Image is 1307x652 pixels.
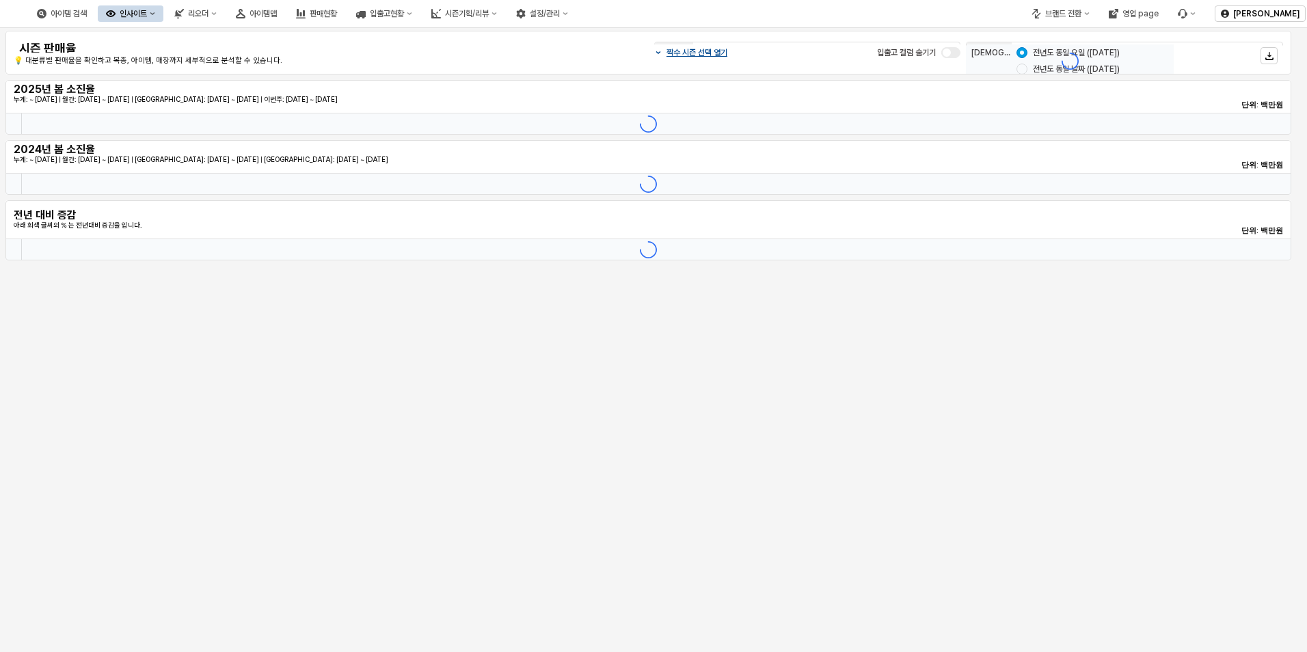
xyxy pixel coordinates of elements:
div: 입출고현황 [370,9,404,18]
div: 버그 제보 및 기능 개선 요청 [1170,5,1204,22]
div: 인사이트 [120,9,147,18]
button: 입출고현황 [348,5,420,22]
div: 판매현황 [310,9,337,18]
p: [PERSON_NAME] [1233,8,1299,19]
button: 짝수 시즌 선택 열기 [654,47,727,58]
button: 설정/관리 [508,5,576,22]
button: 영업 page [1101,5,1167,22]
div: 브랜드 전환 [1045,9,1081,18]
p: 아래 회색 글씨의 % 는 전년대비 증감율 입니다. [14,220,860,230]
div: 영업 page [1122,9,1159,18]
p: 누계: ~ [DATE] | 월간: [DATE] ~ [DATE] | [GEOGRAPHIC_DATA]: [DATE] ~ [DATE] | 이번주: [DATE] ~ [DATE] [14,94,860,105]
button: [PERSON_NAME] [1215,5,1306,22]
button: 브랜드 전환 [1023,5,1098,22]
p: 누계: ~ [DATE] | 월간: [DATE] ~ [DATE] | [GEOGRAPHIC_DATA]: [DATE] ~ [DATE] | [GEOGRAPHIC_DATA]: [DAT... [14,154,860,165]
span: 입출고 컬럼 숨기기 [877,48,936,57]
button: 아이템 검색 [29,5,95,22]
p: 💡 대분류별 판매율을 확인하고 복종, 아이템, 매장까지 세부적으로 분석할 수 있습니다. [14,55,543,67]
button: 아이템맵 [228,5,285,22]
div: 설정/관리 [530,9,560,18]
p: 짝수 시즌 선택 열기 [666,47,727,58]
h5: 전년 대비 증감 [14,208,226,222]
button: 리오더 [166,5,225,22]
button: 인사이트 [98,5,163,22]
div: 아이템맵 [250,9,277,18]
div: 시즌기획/리뷰 [445,9,489,18]
button: 시즌기획/리뷰 [423,5,505,22]
p: 단위: 백만원 [1177,159,1283,171]
button: 제안 사항 표시 [943,42,960,63]
div: 아이템 검색 [51,9,87,18]
h4: 시즌 판매율 [19,42,537,55]
p: 단위: 백만원 [1177,99,1283,111]
h5: 2025년 봄 소진율 [14,83,226,96]
p: 단위: 백만원 [1177,225,1283,236]
h5: 2024년 봄 소진율 [14,143,226,157]
button: 판매현황 [288,5,345,22]
div: 리오더 [188,9,208,18]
